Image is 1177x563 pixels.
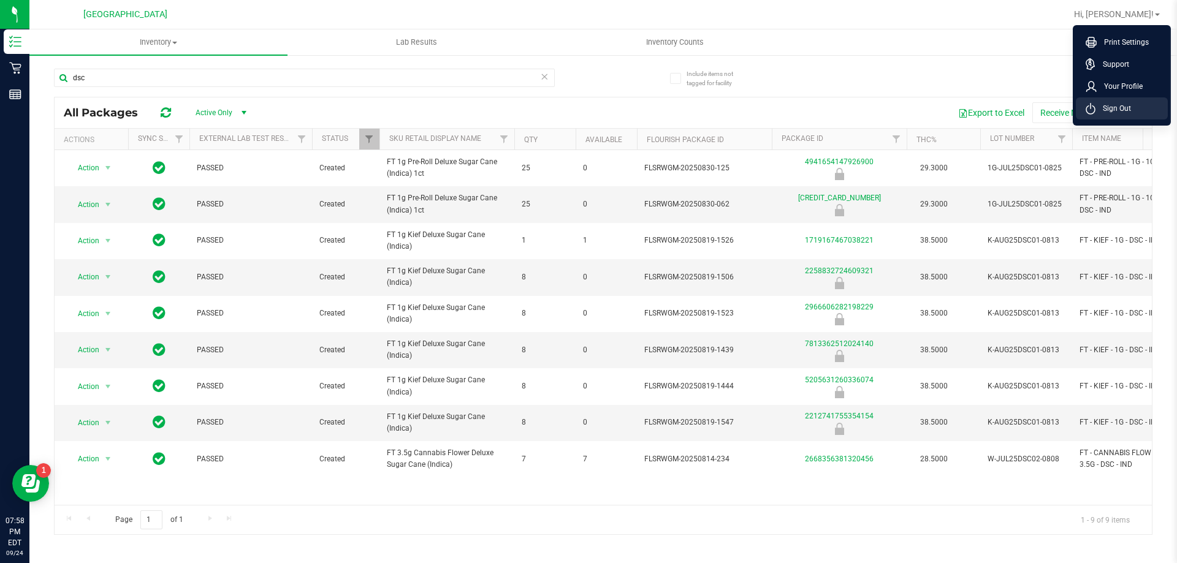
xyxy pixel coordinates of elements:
span: FLSRWGM-20250819-1547 [644,417,764,428]
span: K-AUG25DSC01-0813 [988,380,1065,392]
span: FT 1g Kief Deluxe Sugar Cane (Indica) [387,374,507,398]
div: Newly Received [770,386,908,398]
span: 8 [522,344,568,356]
span: PASSED [197,162,305,174]
a: Support [1086,58,1163,70]
span: Action [67,305,100,322]
span: select [101,159,116,176]
span: In Sync [153,341,166,358]
a: 2966606282198229 [805,303,874,311]
span: K-AUG25DSC01-0813 [988,308,1065,319]
span: 1 - 9 of 9 items [1071,510,1140,529]
a: Filter [886,129,907,149]
a: Qty [524,135,538,144]
span: PASSED [197,271,305,283]
span: FLSRWGM-20250819-1444 [644,380,764,392]
span: 38.5000 [914,341,954,359]
span: FT 1g Kief Deluxe Sugar Cane (Indica) [387,338,507,361]
span: FLSRWGM-20250819-1526 [644,235,764,246]
span: FT 1g Kief Deluxe Sugar Cane (Indica) [387,265,507,289]
span: In Sync [153,450,166,467]
a: 2258832724609321 [805,266,874,275]
span: 0 [583,380,630,392]
span: select [101,305,116,322]
span: Support [1095,58,1129,70]
span: 38.5000 [914,268,954,286]
span: In Sync [153,159,166,176]
a: 5205631260336074 [805,376,874,384]
div: Newly Received [770,277,908,289]
a: 4941654147926900 [805,157,874,166]
span: 28.5000 [914,450,954,468]
span: Created [319,198,372,210]
div: Newly Received [770,204,908,216]
span: FT - KIEF - 1G - DSC - IND [1080,235,1172,246]
span: Sign Out [1095,102,1131,115]
a: 2668356381320456 [805,455,874,463]
span: 7 [522,453,568,465]
span: Created [319,380,372,392]
a: Filter [169,129,189,149]
span: Your Profile [1097,80,1143,93]
span: FT 1g Kief Deluxe Sugar Cane (Indica) [387,229,507,252]
a: THC% [916,135,937,144]
span: Print Settings [1097,36,1149,48]
li: Sign Out [1076,97,1168,119]
span: select [101,196,116,213]
input: 1 [140,510,162,529]
span: 1G-JUL25DSC01-0825 [988,162,1065,174]
span: Created [319,453,372,465]
span: 25 [522,162,568,174]
span: Created [319,162,372,174]
span: 25 [522,198,568,210]
input: Search Package ID, Item Name, SKU, Lot or Part Number... [54,69,555,87]
span: FT 1g Kief Deluxe Sugar Cane (Indica) [387,411,507,434]
inline-svg: Reports [9,88,21,100]
span: PASSED [197,453,305,465]
a: Lab Results [288,29,546,55]
span: In Sync [153,232,166,249]
a: Lot Number [990,134,1034,143]
span: In Sync [153,304,166,322]
span: K-AUG25DSC01-0813 [988,417,1065,428]
span: 0 [583,344,630,356]
span: 1 [583,235,630,246]
a: Inventory [29,29,288,55]
span: PASSED [197,235,305,246]
span: 8 [522,380,568,392]
a: Inventory Counts [546,29,804,55]
span: Action [67,450,100,467]
a: Sync Status [138,134,185,143]
span: FLSRWGM-20250814-234 [644,453,764,465]
span: Action [67,196,100,213]
span: Hi, [PERSON_NAME]! [1074,9,1154,19]
span: Inventory [29,37,288,48]
span: Created [319,344,372,356]
span: Created [319,271,372,283]
inline-svg: Inventory [9,36,21,48]
a: Sku Retail Display Name [389,134,481,143]
span: Clear [540,69,549,85]
span: 8 [522,271,568,283]
span: 7 [583,453,630,465]
span: select [101,450,116,467]
span: K-AUG25DSC01-0813 [988,271,1065,283]
span: 0 [583,308,630,319]
span: 0 [583,198,630,210]
a: Available [585,135,622,144]
span: In Sync [153,268,166,285]
span: 38.5000 [914,414,954,431]
span: Page of 1 [105,510,193,529]
div: Newly Received [770,168,908,180]
a: [CREDIT_CARD_NUMBER] [798,194,881,202]
span: FT - KIEF - 1G - DSC - IND [1080,344,1172,356]
span: 38.5000 [914,377,954,395]
span: FLSRWGM-20250819-1506 [644,271,764,283]
span: 1G-JUL25DSC01-0825 [988,198,1065,210]
span: select [101,232,116,249]
span: FT 1g Pre-Roll Deluxe Sugar Cane (Indica) 1ct [387,192,507,216]
span: FT 1g Kief Deluxe Sugar Cane (Indica) [387,302,507,325]
span: FLSRWGM-20250830-125 [644,162,764,174]
span: K-AUG25DSC01-0813 [988,235,1065,246]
